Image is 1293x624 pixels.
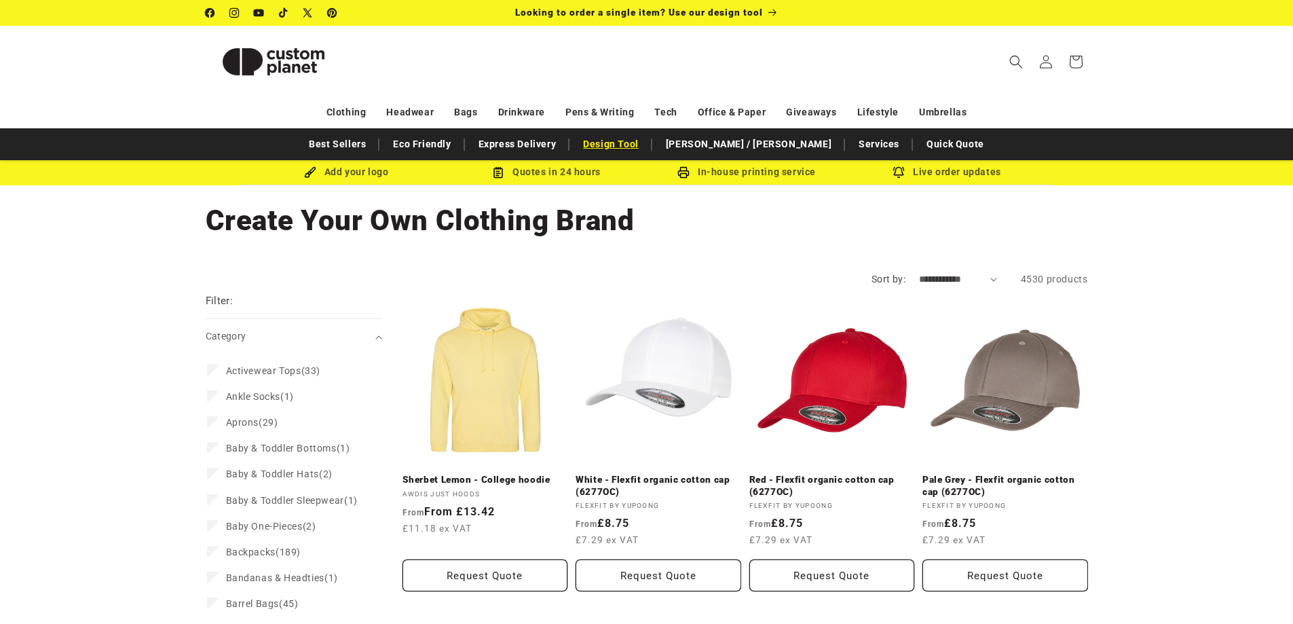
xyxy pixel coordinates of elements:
[386,132,457,156] a: Eco Friendly
[226,494,358,507] span: (1)
[454,100,477,124] a: Bags
[447,164,647,181] div: Quotes in 24 hours
[226,469,319,479] span: Baby & Toddler Hats
[246,164,447,181] div: Add your logo
[206,293,233,309] h2: Filter:
[576,559,741,591] button: Request Quote
[226,547,276,557] span: Backpacks
[749,474,915,498] a: Red - Flexfit organic cotton cap (6277OC)
[226,390,294,403] span: (1)
[492,166,504,179] img: Order Updates Icon
[226,416,278,428] span: (29)
[326,100,367,124] a: Clothing
[654,100,677,124] a: Tech
[226,572,338,584] span: (1)
[226,598,299,610] span: (45)
[226,468,333,480] span: (2)
[226,598,280,609] span: Barrel Bags
[498,100,545,124] a: Drinkware
[647,164,847,181] div: In-house printing service
[302,132,373,156] a: Best Sellers
[402,559,568,591] button: Request Quote
[226,520,316,532] span: (2)
[226,572,324,583] span: Bandanas & Headties
[206,331,246,342] span: Category
[852,132,906,156] a: Services
[857,100,899,124] a: Lifestyle
[1021,274,1088,285] span: 4530 products
[515,7,763,18] span: Looking to order a single item? Use our design tool
[226,442,350,454] span: (1)
[386,100,434,124] a: Headwear
[226,417,259,428] span: Aprons
[206,319,382,354] summary: Category (0 selected)
[226,495,344,506] span: Baby & Toddler Sleepwear
[576,132,645,156] a: Design Tool
[226,365,320,377] span: (33)
[472,132,563,156] a: Express Delivery
[200,26,346,97] a: Custom Planet
[872,274,905,285] label: Sort by:
[206,202,1088,239] h1: Create Your Own Clothing Brand
[226,546,301,558] span: (189)
[847,164,1047,181] div: Live order updates
[206,31,341,92] img: Custom Planet
[226,443,337,454] span: Baby & Toddler Bottoms
[920,132,991,156] a: Quick Quote
[304,166,316,179] img: Brush Icon
[1066,477,1293,624] iframe: Chat Widget
[576,474,741,498] a: White - Flexfit organic cotton cap (6277OC)
[402,474,568,486] a: Sherbet Lemon - College hoodie
[1001,47,1031,77] summary: Search
[677,166,690,179] img: In-house printing
[786,100,836,124] a: Giveaways
[565,100,634,124] a: Pens & Writing
[226,365,301,376] span: Activewear Tops
[893,166,905,179] img: Order updates
[749,559,915,591] button: Request Quote
[698,100,766,124] a: Office & Paper
[922,474,1088,498] a: Pale Grey - Flexfit organic cotton cap (6277OC)
[226,521,303,532] span: Baby One-Pieces
[922,559,1088,591] button: Request Quote
[659,132,838,156] a: [PERSON_NAME] / [PERSON_NAME]
[226,391,281,402] span: Ankle Socks
[919,100,967,124] a: Umbrellas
